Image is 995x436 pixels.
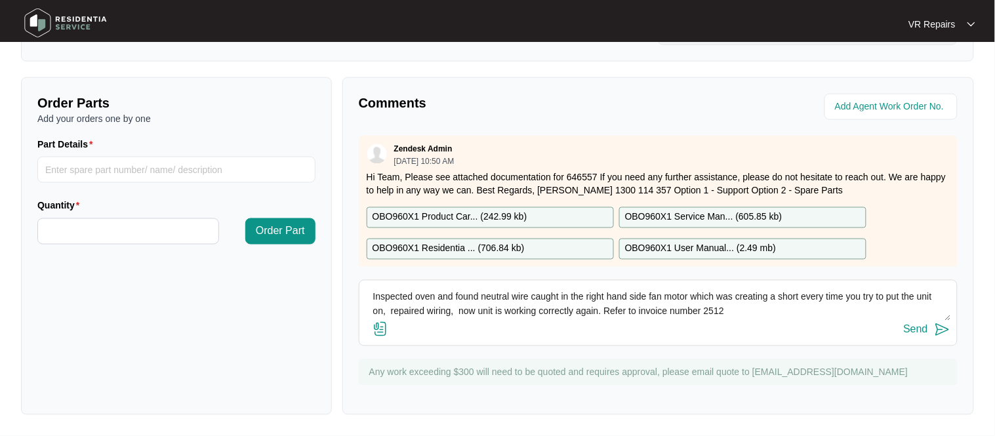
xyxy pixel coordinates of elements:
img: residentia service logo [20,3,112,43]
p: OBO960X1 Service Man... ( 605.85 kb ) [625,210,782,225]
textarea: Inspected oven and found neutral wire caught in the right hand side fan motor which was creating ... [366,287,950,321]
p: OBO960X1 Residentia ... ( 706.84 kb ) [373,242,525,256]
p: Order Parts [37,94,315,112]
img: dropdown arrow [967,21,975,28]
p: Hi Team, Please see attached documentation for 646557 If you need any further assistance, please ... [367,170,950,197]
p: OBO960X1 User Manual... ( 2.49 mb ) [625,242,776,256]
input: Add Agent Work Order No. [835,99,950,115]
p: OBO960X1 Product Car... ( 242.99 kb ) [373,210,527,225]
p: Zendesk Admin [394,144,453,154]
img: send-icon.svg [935,322,950,338]
div: Send [904,324,928,336]
label: Quantity [37,199,85,212]
p: Comments [359,94,649,112]
p: VR Repairs [908,18,956,31]
img: user.svg [367,144,387,164]
label: Part Details [37,138,98,151]
p: Any work exceeding $300 will need to be quoted and requires approval, please email quote to [EMAI... [369,366,951,379]
input: Part Details [37,157,315,183]
button: Order Part [245,218,315,245]
input: Quantity [38,219,218,244]
button: Send [904,321,950,339]
p: Add your orders one by one [37,112,315,125]
p: [DATE] 10:50 AM [394,157,455,165]
span: Order Part [256,224,305,239]
img: file-attachment-doc.svg [373,321,388,337]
